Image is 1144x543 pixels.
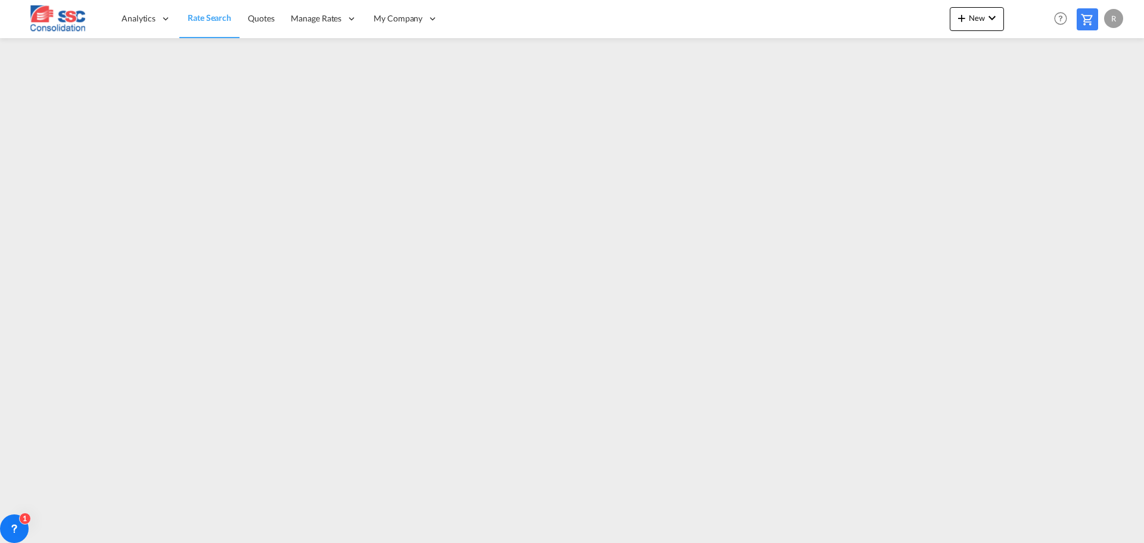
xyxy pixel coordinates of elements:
[950,7,1004,31] button: icon-plus 400-fgNewicon-chevron-down
[1104,9,1123,28] div: R
[1050,8,1071,29] span: Help
[985,11,999,25] md-icon: icon-chevron-down
[18,5,98,32] img: 37d256205c1f11ecaa91a72466fb0159.png
[188,13,231,23] span: Rate Search
[291,13,341,24] span: Manage Rates
[1050,8,1077,30] div: Help
[955,13,999,23] span: New
[955,11,969,25] md-icon: icon-plus 400-fg
[374,13,422,24] span: My Company
[248,13,274,23] span: Quotes
[122,13,156,24] span: Analytics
